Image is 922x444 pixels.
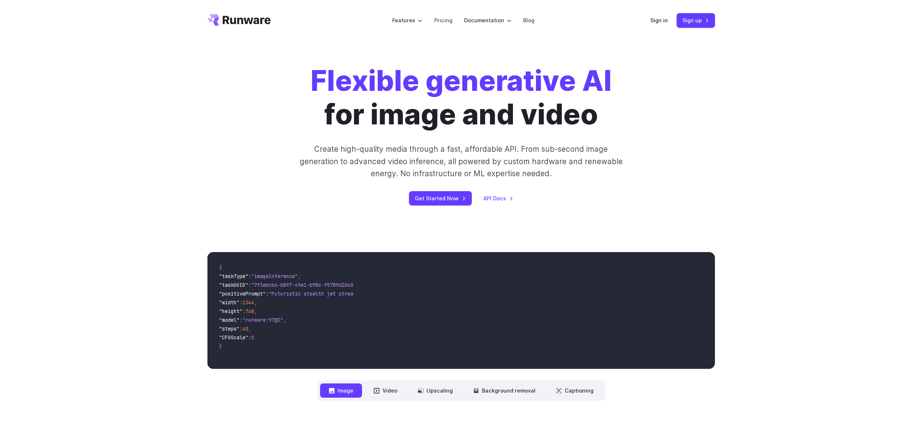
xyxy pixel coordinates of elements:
[269,290,534,297] span: "Futuristic stealth jet streaking through a neon-lit cityscape with glowing purple exhaust"
[311,64,612,131] h1: for image and video
[240,317,242,323] span: :
[242,317,283,323] span: "runware:97@2"
[219,299,240,306] span: "width"
[409,383,462,398] button: Upscaling
[266,290,269,297] span: :
[248,325,251,332] span: ,
[251,273,298,279] span: "imageInference"
[299,143,623,179] p: Create high-quality media through a fast, affordable API. From sub-second image generation to adv...
[240,299,242,306] span: :
[245,308,254,314] span: 768
[483,194,513,202] a: API Docs
[434,16,452,24] a: Pricing
[248,273,251,279] span: :
[254,299,257,306] span: ,
[219,325,240,332] span: "steps"
[464,16,511,24] label: Documentation
[219,343,222,350] span: }
[242,308,245,314] span: :
[251,334,254,341] span: 5
[242,325,248,332] span: 40
[409,191,472,205] a: Get Started Now
[650,16,668,24] a: Sign in
[219,282,248,288] span: "taskUUID"
[547,383,602,398] button: Captioning
[248,334,251,341] span: :
[464,383,544,398] button: Background removal
[219,317,240,323] span: "model"
[283,317,286,323] span: ,
[523,16,534,24] a: Blog
[677,13,715,27] a: Sign up
[365,383,406,398] button: Video
[320,383,362,398] button: Image
[219,290,266,297] span: "positivePrompt"
[248,282,251,288] span: :
[311,64,612,98] strong: Flexible generative AI
[219,264,222,271] span: {
[392,16,423,24] label: Features
[242,299,254,306] span: 1344
[251,282,362,288] span: "7f3ebcb6-b897-49e1-b98c-f5789d2d40d7"
[298,273,301,279] span: ,
[240,325,242,332] span: :
[219,273,248,279] span: "taskType"
[207,14,271,26] a: Go to /
[219,334,248,341] span: "CFGScale"
[219,308,242,314] span: "height"
[254,308,257,314] span: ,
